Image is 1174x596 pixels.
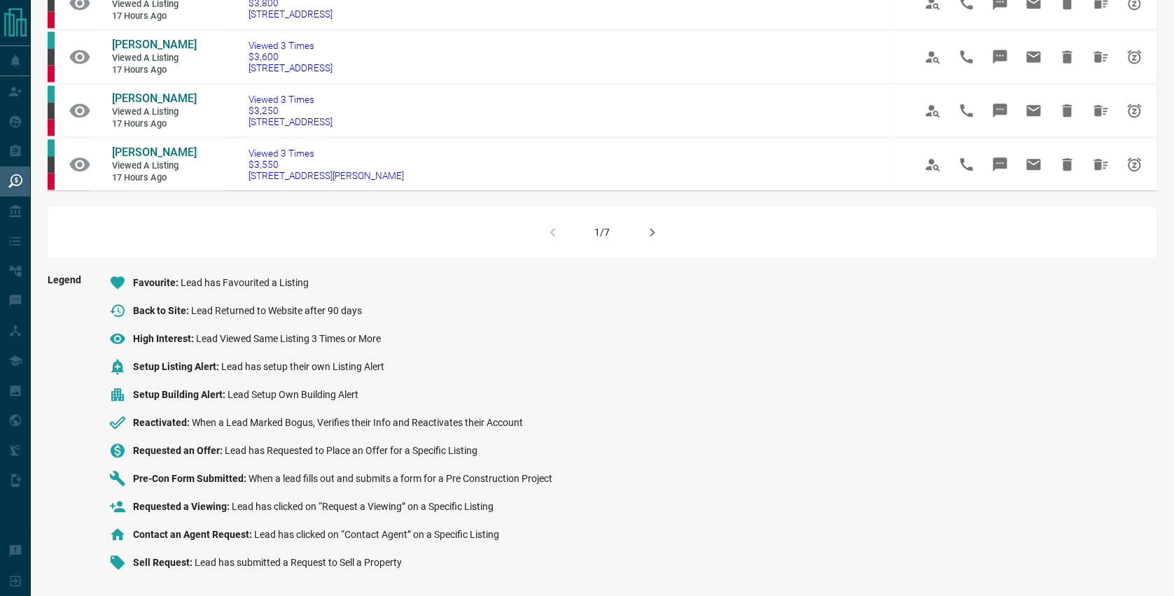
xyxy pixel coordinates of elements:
span: Contact an Agent Request [133,529,254,540]
div: property.ca [48,119,55,136]
span: Message [984,94,1017,127]
span: $3,250 [249,105,333,116]
span: When a Lead Marked Bogus, Verifies their Info and Reactivates their Account [192,417,523,428]
span: Viewed 3 Times [249,148,404,159]
span: [STREET_ADDRESS] [249,62,333,73]
span: Pre-Con Form Submitted [133,473,249,484]
div: mrloft.ca [48,102,55,119]
span: Message [984,40,1017,73]
span: Favourite [133,277,181,288]
span: Lead Viewed Same Listing 3 Times or More [196,333,381,344]
span: Snooze [1118,94,1152,127]
span: Requested an Offer [133,445,225,456]
span: Viewed 3 Times [249,94,333,105]
span: Call [950,148,984,181]
span: Lead has Requested to Place an Offer for a Specific Listing [225,445,477,456]
a: Viewed 3 Times$3,250[STREET_ADDRESS] [249,94,333,127]
span: Email [1017,94,1051,127]
span: Email [1017,148,1051,181]
span: Requested a Viewing [133,501,232,512]
div: mrloft.ca [48,48,55,65]
div: property.ca [48,11,55,28]
span: Reactivated [133,417,192,428]
span: 17 hours ago [112,64,196,76]
div: condos.ca [48,85,55,102]
span: Lead has Favourited a Listing [181,277,309,288]
a: [PERSON_NAME] [112,38,196,52]
span: Viewed a Listing [112,106,196,118]
span: Lead Returned to Website after 90 days [191,305,362,316]
span: Hide All from VINISHA NARWANI [1084,94,1118,127]
span: Lead has clicked on “Contact Agent” on a Specific Listing [254,529,499,540]
span: Lead has submitted a Request to Sell a Property [195,557,402,568]
span: Hide [1051,148,1084,181]
span: Snooze [1118,148,1152,181]
span: 17 hours ago [112,172,196,184]
span: Sell Request [133,557,195,568]
span: Snooze [1118,40,1152,73]
span: [PERSON_NAME] [112,92,197,105]
span: When a lead fills out and submits a form for a Pre Construction Project [249,473,552,484]
span: $3,550 [249,159,404,170]
div: property.ca [48,173,55,190]
span: [STREET_ADDRESS] [249,116,333,127]
span: View Profile [916,40,950,73]
span: Viewed 3 Times [249,40,333,51]
a: [PERSON_NAME] [112,92,196,106]
a: Viewed 3 Times$3,600[STREET_ADDRESS] [249,40,333,73]
span: Lead has clicked on “Request a Viewing” on a Specific Listing [232,501,494,512]
span: 17 hours ago [112,10,196,22]
span: 17 hours ago [112,118,196,130]
span: Setup Listing Alert [133,361,221,372]
div: property.ca [48,65,55,82]
a: Viewed 3 Times$3,550[STREET_ADDRESS][PERSON_NAME] [249,148,404,181]
span: High Interest [133,333,196,344]
span: Hide [1051,94,1084,127]
span: [PERSON_NAME] [112,38,197,51]
div: 1/7 [595,227,610,238]
span: Call [950,40,984,73]
span: Call [950,94,984,127]
span: Legend [48,274,81,582]
span: Hide All from VINISHA NARWANI [1084,148,1118,181]
span: Back to Site [133,305,191,316]
span: Message [984,148,1017,181]
span: Lead Setup Own Building Alert [228,389,358,400]
span: View Profile [916,148,950,181]
span: Hide [1051,40,1084,73]
span: [STREET_ADDRESS] [249,8,333,20]
span: [STREET_ADDRESS][PERSON_NAME] [249,170,404,181]
span: [PERSON_NAME] [112,146,197,159]
a: [PERSON_NAME] [112,146,196,160]
span: Lead has setup their own Listing Alert [221,361,384,372]
div: condos.ca [48,31,55,48]
span: $3,600 [249,51,333,62]
span: Hide All from VINISHA NARWANI [1084,40,1118,73]
span: Setup Building Alert [133,389,228,400]
div: condos.ca [48,139,55,156]
span: View Profile [916,94,950,127]
span: Viewed a Listing [112,160,196,172]
span: Viewed a Listing [112,52,196,64]
div: mrloft.ca [48,156,55,173]
span: Email [1017,40,1051,73]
